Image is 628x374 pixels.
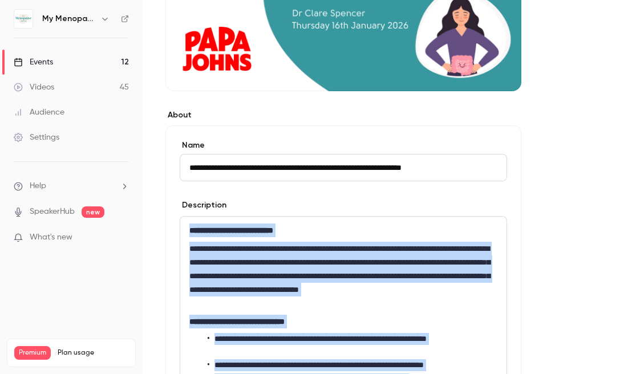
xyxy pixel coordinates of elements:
label: Name [180,140,507,151]
label: About [165,109,521,121]
div: Audience [14,107,64,118]
span: Premium [14,346,51,360]
div: Settings [14,132,59,143]
span: Help [30,180,46,192]
div: Events [14,56,53,68]
div: Videos [14,82,54,93]
span: Plan usage [58,348,128,357]
iframe: Noticeable Trigger [115,233,129,243]
h6: My Menopause Centre [42,13,96,25]
span: new [82,206,104,218]
img: My Menopause Centre [14,10,33,28]
li: help-dropdown-opener [14,180,129,192]
a: SpeakerHub [30,206,75,218]
span: What's new [30,231,72,243]
label: Description [180,200,226,211]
